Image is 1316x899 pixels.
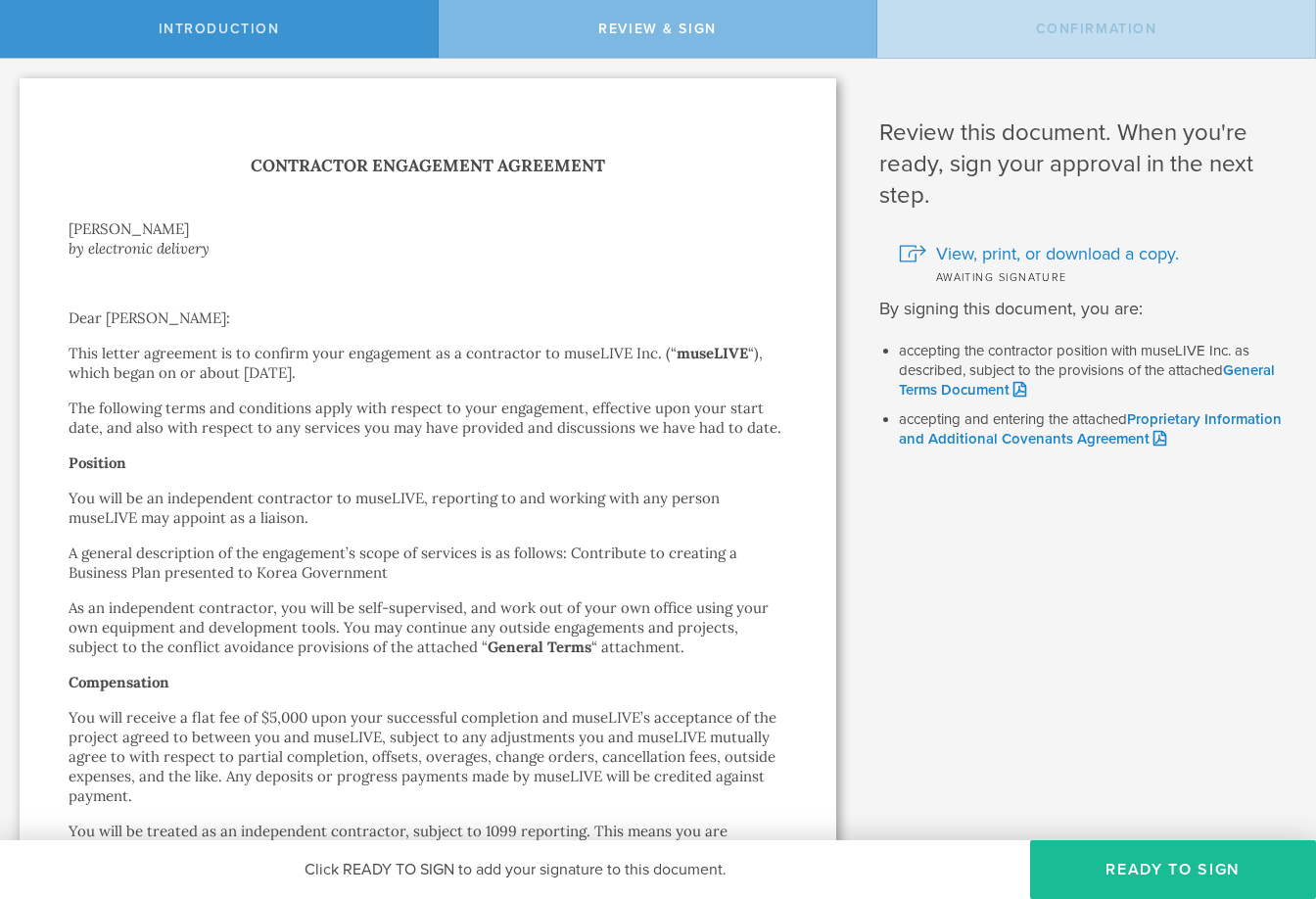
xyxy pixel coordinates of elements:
iframe: Chat Widget [1218,746,1316,840]
strong: Compensation [69,673,169,691]
h1: Contractor Engagement Agreement [69,152,787,180]
strong: Position [69,453,126,472]
li: accepting and entering the attached [899,410,1287,449]
li: accepting the contractor position with museLIVE Inc. as described, subject to the provisions of t... [899,342,1287,401]
button: Ready to Sign [1030,840,1316,899]
p: You will receive a flat fee of $5,000 upon your successful completion and museLIVE’s acceptance o... [69,708,787,806]
p: The following terms and conditions apply with respect to your engagement, effective upon your sta... [69,399,787,438]
strong: museLIVE [677,344,748,362]
p: By signing this document, you are: [879,296,1287,322]
h1: Review this document. When you're ready, sign your approval in the next step. [879,118,1287,212]
span: Confirmation [1036,21,1157,37]
span: Review & sign [598,21,717,37]
span: View, print, or download a copy. [936,241,1179,266]
span: Introduction [159,21,280,37]
p: As an independent contractor, you will be self-supervised, and work out of your own office using ... [69,598,787,657]
p: You will be treated as an independent contractor, subject to 1099 reporting. This means you are r... [69,822,787,880]
div: Awaiting signature [899,266,1287,286]
strong: General Terms [488,638,591,656]
i: by electronic delivery [69,239,210,258]
div: [PERSON_NAME] [69,219,787,239]
p: You will be an independent contractor to museLIVE, reporting to and working with any person museL... [69,489,787,528]
p: Dear [PERSON_NAME]: [69,308,787,328]
p: A general description of the engagement’s scope of services is as follows: Contribute to creating... [69,544,787,583]
p: This letter agreement is to confirm your engagement as a contractor to museLIVE Inc. (“ “), which... [69,344,787,383]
